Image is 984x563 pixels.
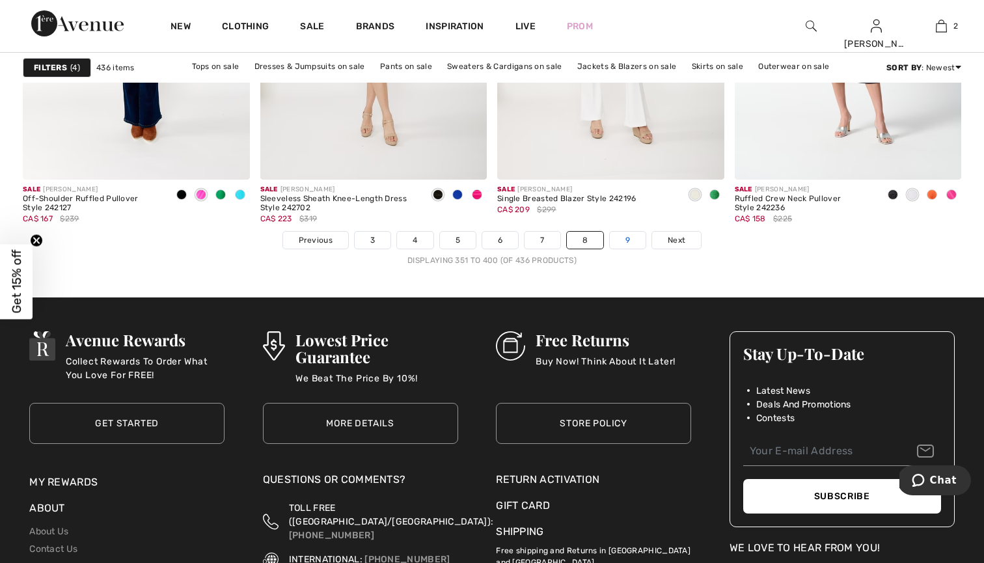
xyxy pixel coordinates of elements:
[806,18,817,34] img: search the website
[31,10,124,36] img: 1ère Avenue
[29,331,55,361] img: Avenue Rewards
[374,57,439,74] a: Pants on sale
[756,384,810,398] span: Latest News
[743,345,941,362] h3: Stay Up-To-Date
[230,185,250,206] div: Seaview
[34,61,67,73] strong: Filters
[756,411,795,425] span: Contests
[397,232,433,249] a: 4
[871,20,882,32] a: Sign In
[752,57,836,74] a: Outerwear on sale
[735,195,873,213] div: Ruffled Crew Neck Pullover Style 242236
[66,355,225,381] p: Collect Rewards To Order What You Love For FREE!
[263,331,285,361] img: Lowest Price Guarantee
[497,185,515,193] span: Sale
[567,232,603,249] a: 8
[953,20,958,32] span: 2
[571,57,683,74] a: Jackets & Blazers on sale
[23,185,161,195] div: [PERSON_NAME]
[871,18,882,34] img: My Info
[735,214,766,223] span: CA$ 158
[922,185,942,206] div: Mandarin
[29,501,225,523] div: About
[496,472,691,487] a: Return Activation
[428,185,448,206] div: Black
[356,21,395,34] a: Brands
[283,232,348,249] a: Previous
[248,57,372,74] a: Dresses & Jumpsuits on sale
[536,331,676,348] h3: Free Returns
[96,61,135,73] span: 436 items
[668,234,685,246] span: Next
[448,185,467,206] div: Royal Sapphire 163
[355,232,390,249] a: 3
[496,525,543,538] a: Shipping
[899,465,971,498] iframe: Opens a widget where you can chat to one of our agents
[222,21,269,34] a: Clothing
[29,403,225,444] a: Get Started
[903,185,922,206] div: Vanilla 30
[743,479,941,514] button: Subscribe
[441,57,568,74] a: Sweaters & Cardigans on sale
[467,185,487,206] div: Shocking pink
[440,232,476,249] a: 5
[289,530,374,541] a: [PHONE_NUMBER]
[537,204,556,215] span: $299
[426,21,484,34] span: Inspiration
[652,232,701,249] a: Next
[705,185,724,206] div: Island green
[909,18,973,34] a: 2
[300,21,324,34] a: Sale
[685,57,750,74] a: Skirts on sale
[299,234,333,246] span: Previous
[567,20,593,33] a: Prom
[263,403,458,444] a: More Details
[23,185,40,193] span: Sale
[536,355,676,381] p: Buy Now! Think About It Later!
[191,185,211,206] div: Ultra pink
[942,185,961,206] div: Ultra pink
[23,231,961,266] nav: Page navigation
[730,540,955,556] div: We Love To Hear From You!
[496,403,691,444] a: Store Policy
[756,398,851,411] span: Deals And Promotions
[171,21,191,34] a: New
[211,185,230,206] div: Island green
[496,331,525,361] img: Free Returns
[482,232,518,249] a: 6
[515,20,536,33] a: Live
[263,472,458,494] div: Questions or Comments?
[260,185,418,195] div: [PERSON_NAME]
[883,185,903,206] div: Black
[295,331,458,365] h3: Lowest Price Guarantee
[60,213,79,225] span: $239
[773,213,792,225] span: $225
[260,214,292,223] span: CA$ 223
[299,213,317,225] span: $319
[685,185,705,206] div: Off White
[23,195,161,213] div: Off-Shoulder Ruffled Pullover Style 242127
[29,476,98,488] a: My Rewards
[497,185,636,195] div: [PERSON_NAME]
[886,61,961,73] div: : Newest
[30,234,43,247] button: Close teaser
[886,62,922,72] strong: Sort By
[66,331,225,348] h3: Avenue Rewards
[496,498,691,514] a: Gift Card
[29,543,77,555] a: Contact Us
[23,254,961,266] div: Displaying 351 to 400 (of 436 products)
[735,185,752,193] span: Sale
[263,501,279,542] img: Toll Free (Canada/US)
[525,232,560,249] a: 7
[497,195,636,204] div: Single Breasted Blazer Style 242196
[743,437,941,466] input: Your E-mail Address
[844,37,908,51] div: [PERSON_NAME]
[260,195,418,213] div: Sleeveless Sheath Knee-Length Dress Style 242702
[260,185,278,193] span: Sale
[172,185,191,206] div: Black
[29,526,68,537] a: About Us
[9,250,24,314] span: Get 15% off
